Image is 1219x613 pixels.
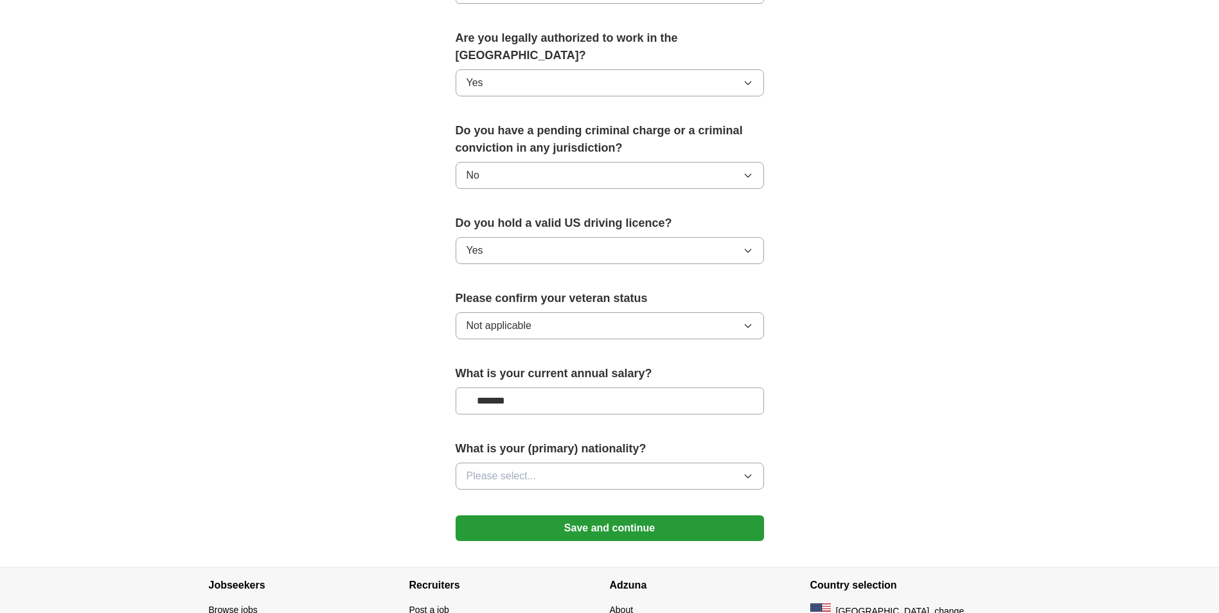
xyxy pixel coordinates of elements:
span: Yes [467,243,483,258]
span: Yes [467,75,483,91]
label: What is your current annual salary? [456,365,764,382]
label: Do you hold a valid US driving licence? [456,215,764,232]
button: Not applicable [456,312,764,339]
button: Yes [456,69,764,96]
button: No [456,162,764,189]
h4: Country selection [810,567,1011,603]
button: Please select... [456,463,764,490]
span: Not applicable [467,318,531,333]
span: Please select... [467,468,537,484]
label: Please confirm your veteran status [456,290,764,307]
label: Are you legally authorized to work in the [GEOGRAPHIC_DATA]? [456,30,764,64]
button: Yes [456,237,764,264]
span: No [467,168,479,183]
label: Do you have a pending criminal charge or a criminal conviction in any jurisdiction? [456,122,764,157]
button: Save and continue [456,515,764,541]
label: What is your (primary) nationality? [456,440,764,458]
